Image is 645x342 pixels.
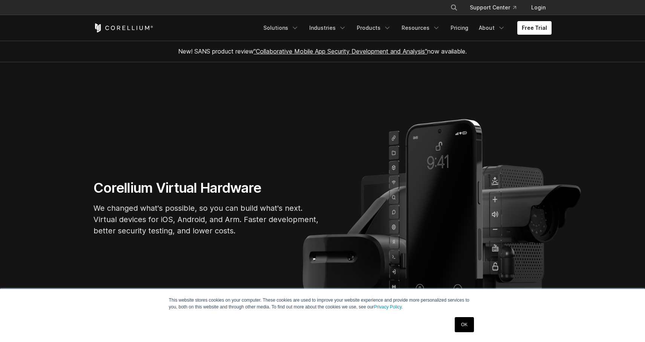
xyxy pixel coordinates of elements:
a: Login [525,1,552,14]
p: We changed what's possible, so you can build what's next. Virtual devices for iOS, Android, and A... [93,202,319,236]
a: Pricing [446,21,473,35]
div: Navigation Menu [259,21,552,35]
a: About [474,21,510,35]
button: Search [447,1,461,14]
a: Solutions [259,21,303,35]
a: Support Center [464,1,522,14]
a: Free Trial [517,21,552,35]
a: Corellium Home [93,23,153,32]
p: This website stores cookies on your computer. These cookies are used to improve your website expe... [169,297,476,310]
a: "Collaborative Mobile App Security Development and Analysis" [254,48,427,55]
span: New! SANS product review now available. [178,48,467,55]
a: Resources [397,21,445,35]
h1: Corellium Virtual Hardware [93,179,319,196]
a: Products [352,21,396,35]
a: Industries [305,21,351,35]
a: OK [455,317,474,332]
div: Navigation Menu [441,1,552,14]
a: Privacy Policy. [374,304,403,310]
